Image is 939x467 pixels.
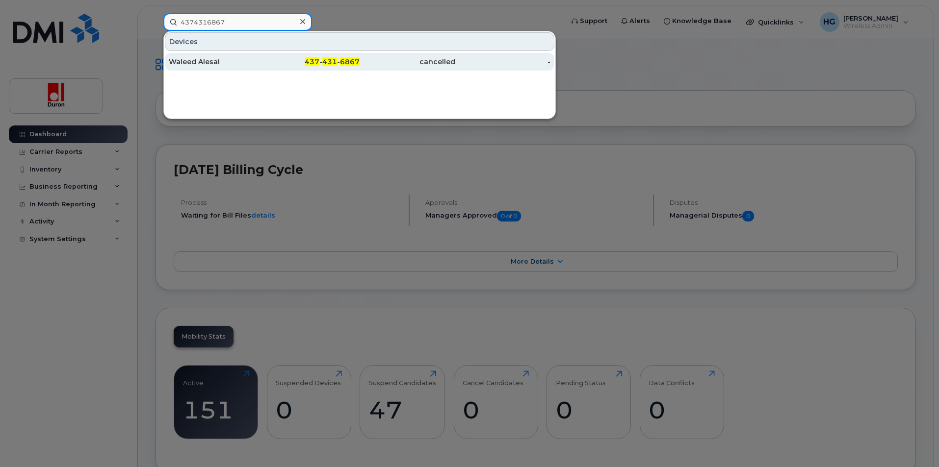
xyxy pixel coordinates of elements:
[322,57,337,66] span: 431
[360,57,455,67] div: cancelled
[264,57,360,67] div: - -
[165,32,554,51] div: Devices
[305,57,319,66] span: 437
[455,57,551,67] div: -
[340,57,360,66] span: 6867
[165,53,554,71] a: Waleed Alesai437-431-6867cancelled-
[169,57,264,67] div: Waleed Alesai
